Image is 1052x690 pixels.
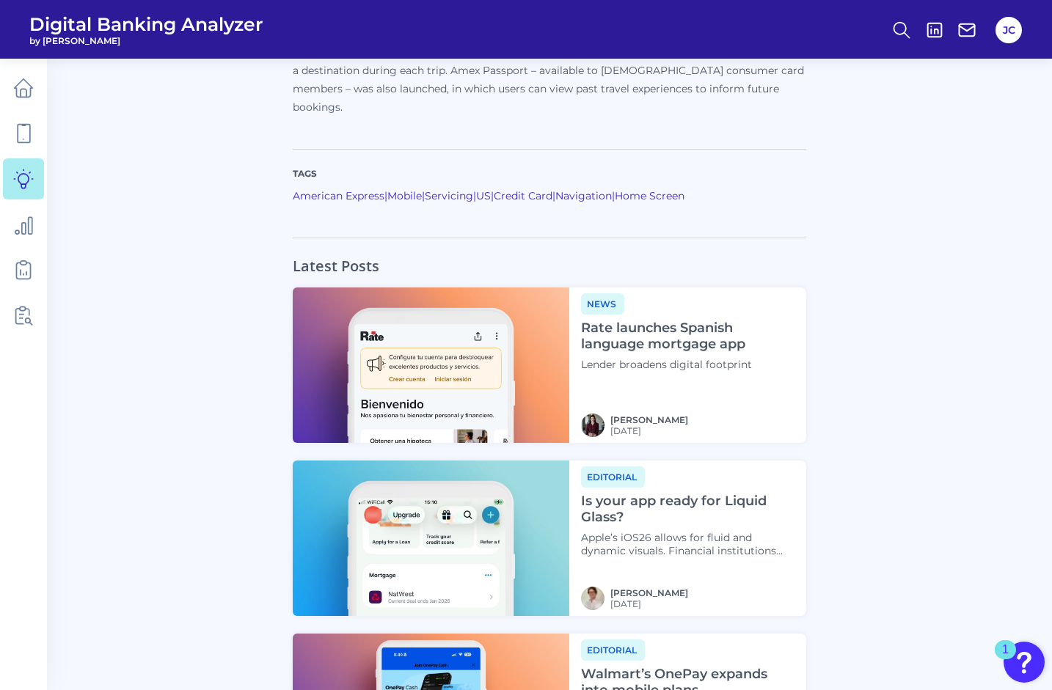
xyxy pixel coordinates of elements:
span: | [384,189,387,202]
span: | [612,189,615,202]
span: | [491,189,494,202]
p: Tags [293,167,806,180]
span: Editorial [581,466,645,488]
a: Editorial [581,469,645,483]
span: | [473,189,476,202]
p: Simultaneously, Amex launched a new Travel App which includes personalized hotel recommendations,... [293,25,806,117]
button: Open Resource Center, 1 new notification [1004,642,1045,683]
a: [PERSON_NAME] [610,414,688,425]
span: by [PERSON_NAME] [29,35,263,46]
div: 1 [1002,650,1009,669]
span: [DATE] [610,425,688,436]
a: American Express [293,189,384,202]
a: News [581,296,624,310]
a: US [476,189,491,202]
span: | [552,189,555,202]
a: [PERSON_NAME] [610,587,688,598]
img: Editorial - Phone Zoom In.png [293,460,569,616]
span: | [422,189,425,202]
img: News - Phone Zoom In.png [293,287,569,443]
h2: Latest Posts [293,238,379,276]
a: Mobile [387,189,422,202]
h4: Is your app ready for Liquid Glass? [581,493,795,525]
span: News [581,293,624,315]
a: Credit Card [494,189,552,202]
img: MIchael McCaw [581,587,604,610]
img: RNFetchBlobTmp_0b8yx2vy2p867rz195sbp4h.png [581,414,604,437]
span: Editorial [581,639,645,661]
p: Lender broadens digital footprint [581,358,795,371]
a: Navigation [555,189,612,202]
p: Apple’s iOS26 allows for fluid and dynamic visuals. Financial institutions will need to optimize ... [581,531,795,557]
a: Servicing [425,189,473,202]
a: Editorial [581,642,645,656]
button: JC [996,17,1022,43]
span: [DATE] [610,598,688,609]
a: Home Screen [615,189,684,202]
span: Digital Banking Analyzer [29,13,263,35]
h4: Rate launches Spanish language mortgage app [581,320,795,352]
